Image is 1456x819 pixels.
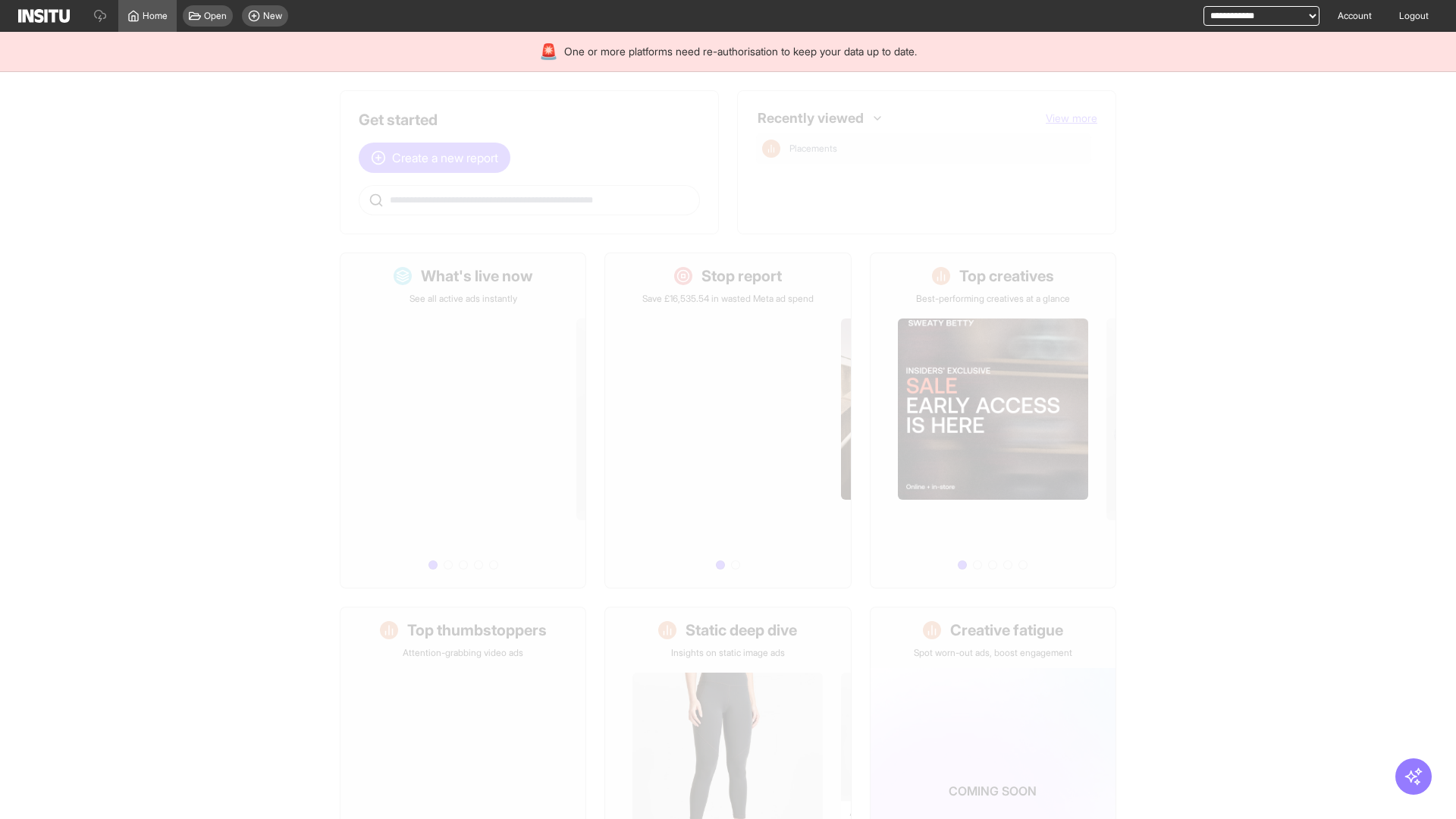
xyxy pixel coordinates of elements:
span: New [263,10,282,22]
span: Home [143,10,168,22]
img: Logo [18,9,70,23]
span: Open [204,10,227,22]
div: 🚨 [539,41,558,62]
span: One or more platforms need re-authorisation to keep your data up to date. [564,44,917,59]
